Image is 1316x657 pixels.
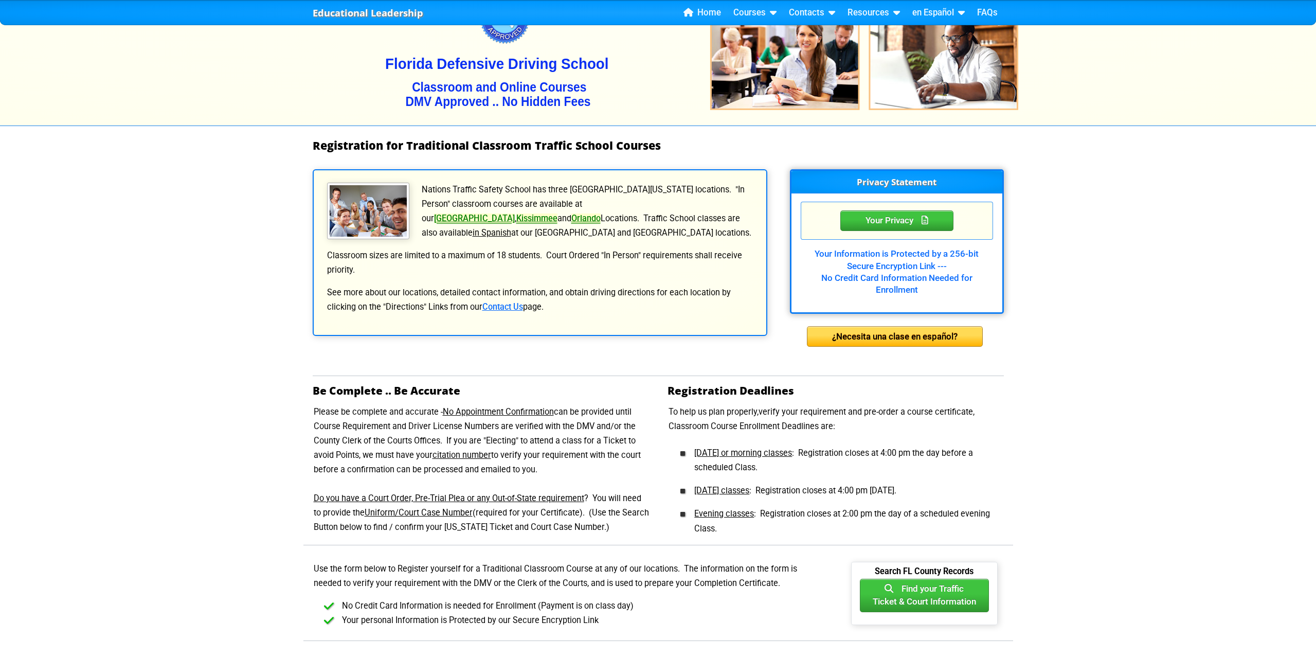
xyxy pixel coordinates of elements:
[840,210,953,231] div: Privacy Statement
[694,448,792,458] u: [DATE] or morning classes
[327,183,409,239] img: Traffic School Students
[843,5,904,21] a: Resources
[791,171,1002,193] h3: Privacy Statement
[329,613,826,628] li: Your personal Information is Protected by our Secure Encryption Link
[807,331,983,341] a: ¿Necesita una clase en español?
[571,214,601,223] a: Orlando
[329,599,826,614] li: No Credit Card Information is needed for Enrollment (Payment is on class day)
[807,326,983,347] div: ¿Necesita una clase en español?
[482,302,523,312] a: Contact Us
[326,286,754,314] p: See more about our locations, detailed contact information, and obtain driving directions for eac...
[314,493,584,503] u: Do you have a Court Order, Pre-Trial Plea or any Out-of-State requirement
[313,562,826,591] p: Use the form below to Register yourself for a Traditional Classroom Course at any of our location...
[729,5,781,21] a: Courses
[443,407,554,417] u: No Appointment Confirmation
[365,508,473,518] u: Uniform/Court Case Number
[684,442,1004,476] li: : Registration closes at 4:00 pm the day before a scheduled Class.
[875,566,974,584] b: Search FL County Records
[973,5,1002,21] a: FAQs
[785,5,839,21] a: Contacts
[313,384,649,397] h2: Be Complete .. Be Accurate
[694,509,754,519] u: Evening classes
[684,499,1004,537] li: : Registration closes at 2:00 pm the day of a scheduled evening Class.
[326,183,754,240] p: Nations Traffic Safety School has three [GEOGRAPHIC_DATA][US_STATE] locations. "In Person" classr...
[668,384,1004,397] h2: Registration Deadlines
[801,240,993,296] div: Your Information is Protected by a 256-bit Secure Encryption Link --- No Credit Card Information ...
[860,579,989,613] button: Find your TrafficTicket & Court Information
[684,475,1004,499] li: : Registration closes at 4:00 pm [DATE].
[313,139,1004,152] h1: Registration for Traditional Classroom Traffic School Courses
[313,5,423,22] a: Educational Leadership
[694,486,749,495] u: [DATE] classes
[434,214,515,223] a: [GEOGRAPHIC_DATA]
[840,214,953,226] a: Your Privacy
[313,405,649,535] p: Please be complete and accurate - can be provided until Course Requirement and Driver License Num...
[326,248,754,277] p: Classroom sizes are limited to a maximum of 18 students. Court Ordered "In Person" requirements s...
[679,5,725,21] a: Home
[668,405,1004,434] p: To help us plan properly,verify your requirement and pre-order a course certificate, Classroom Co...
[473,228,511,238] u: in Spanish
[908,5,969,21] a: en Español
[516,214,557,223] a: Kissimmee
[432,450,491,460] u: citation number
